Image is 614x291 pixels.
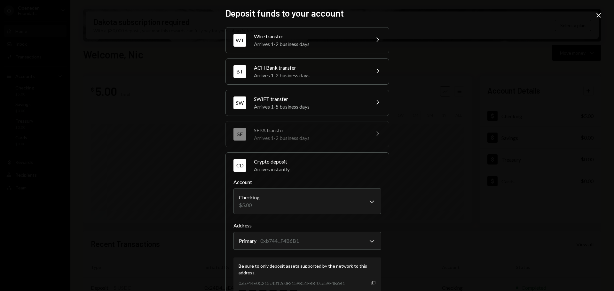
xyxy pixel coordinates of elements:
[226,153,389,178] button: CDCrypto depositArrives instantly
[254,126,366,134] div: SEPA transfer
[226,121,389,147] button: SESEPA transferArrives 1-2 business days
[233,232,381,250] button: Address
[254,40,366,48] div: Arrives 1-2 business days
[233,178,381,186] label: Account
[225,7,389,19] h2: Deposit funds to your account
[254,72,366,79] div: Arrives 1-2 business days
[254,158,381,165] div: Crypto deposit
[233,188,381,214] button: Account
[226,90,389,116] button: SWSWIFT transferArrives 1-5 business days
[239,263,376,276] div: Be sure to only deposit assets supported by the network to this address.
[233,65,246,78] div: BT
[226,27,389,53] button: WTWire transferArrives 1-2 business days
[233,222,381,229] label: Address
[254,103,366,111] div: Arrives 1-5 business days
[254,165,381,173] div: Arrives instantly
[254,64,366,72] div: ACH Bank transfer
[254,134,366,142] div: Arrives 1-2 business days
[226,59,389,84] button: BTACH Bank transferArrives 1-2 business days
[254,95,366,103] div: SWIFT transfer
[233,96,246,109] div: SW
[233,128,246,141] div: SE
[254,33,366,40] div: Wire transfer
[239,280,345,287] div: 0xb744E0C215c4312c0F2159B51FBBf0ce59F4B6B1
[260,237,299,245] div: 0xb744...F4B6B1
[233,34,246,47] div: WT
[233,159,246,172] div: CD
